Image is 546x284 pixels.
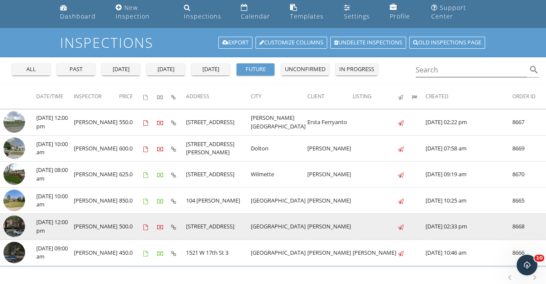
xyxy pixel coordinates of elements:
span: Address [186,93,209,100]
button: all [12,63,50,75]
th: Inspector: Not sorted. [74,85,119,109]
td: [DATE] 09:19 am [426,162,512,188]
td: Dolton [251,135,307,162]
th: Price: Not sorted. [119,85,143,109]
td: [PERSON_NAME] [74,214,119,240]
div: Settings [344,12,370,20]
button: in progress [336,63,378,75]
td: [DATE] 10:00 am [36,187,74,214]
td: [STREET_ADDRESS][PERSON_NAME] [186,135,251,162]
a: Export [218,37,252,49]
td: [PERSON_NAME] [74,240,119,266]
th: Listing: Not sorted. [353,85,398,109]
td: [DATE] 02:33 pm [426,214,512,240]
th: Order ID: Not sorted. [512,85,546,109]
div: all [16,65,47,74]
a: Undelete inspections [330,37,406,49]
td: [GEOGRAPHIC_DATA] [251,240,307,266]
td: [PERSON_NAME] [307,135,353,162]
th: Client: Not sorted. [307,85,353,109]
td: 1521 W 17th St 3 [186,240,251,266]
td: [PERSON_NAME] [74,187,119,214]
button: [DATE] [147,63,185,75]
div: Templates [290,12,324,20]
div: Support Center [431,3,466,20]
i: search [529,65,539,75]
th: Date/Time: Not sorted. [36,85,74,109]
td: 550.0 [119,109,143,136]
td: [PERSON_NAME] [353,240,398,266]
button: past [57,63,95,75]
td: 8665 [512,187,546,214]
iframe: Intercom live chat [517,255,537,275]
span: Price [119,93,133,100]
span: Order ID [512,93,536,100]
th: Submitted: Not sorted. [412,85,426,109]
span: Client [307,93,325,100]
button: [DATE] [102,63,140,75]
td: [DATE] 09:00 am [36,240,74,266]
img: streetview [3,215,25,237]
td: [DATE] 12:00 pm [36,214,74,240]
a: Customize Columns [256,37,327,49]
td: 850.0 [119,187,143,214]
td: [PERSON_NAME] [307,240,353,266]
span: City [251,93,262,100]
div: Profile [390,12,410,20]
span: Created [426,93,448,100]
img: streetview [3,190,25,211]
td: [DATE] 10:25 am [426,187,512,214]
div: New Inspection [116,3,150,20]
td: 625.0 [119,162,143,188]
td: 450.0 [119,240,143,266]
td: Ersta Ferryanto [307,109,353,136]
td: [DATE] 10:00 am [36,135,74,162]
div: Inspections [184,12,221,20]
td: [PERSON_NAME] [307,187,353,214]
td: [PERSON_NAME] [74,162,119,188]
td: [DATE] 07:58 am [426,135,512,162]
span: Date/Time [36,93,63,100]
input: Search [416,63,527,77]
div: future [240,65,271,74]
th: Published: Not sorted. [398,85,412,109]
th: Agreements signed: Not sorted. [143,85,157,109]
td: 8667 [512,109,546,136]
td: [PERSON_NAME] [307,214,353,240]
td: 8666 [512,240,546,266]
th: Inspection Details: Not sorted. [171,85,186,109]
span: 10 [534,255,544,262]
td: 500.0 [119,214,143,240]
td: [DATE] 12:00 pm [36,109,74,136]
td: 600.0 [119,135,143,162]
td: [DATE] 02:22 pm [426,109,512,136]
div: in progress [339,65,374,74]
td: 104 [PERSON_NAME] [186,187,251,214]
span: Inspector [74,93,101,100]
div: [DATE] [150,65,181,74]
th: City: Not sorted. [251,85,307,109]
button: future [237,63,275,75]
a: Old inspections page [409,37,485,49]
td: Wilmette [251,162,307,188]
div: Dashboard [60,12,96,20]
td: [STREET_ADDRESS] [186,162,251,188]
th: Paid: Not sorted. [157,85,171,109]
div: unconfirmed [285,65,325,74]
td: 8670 [512,162,546,188]
div: [DATE] [105,65,136,74]
td: 8669 [512,135,546,162]
td: [DATE] 08:00 am [36,162,74,188]
th: Address: Not sorted. [186,85,251,109]
h1: Inspections [60,35,486,50]
button: [DATE] [192,63,230,75]
td: [PERSON_NAME] [74,135,119,162]
img: streetview [3,163,25,185]
img: streetview [3,137,25,159]
td: [PERSON_NAME] [74,109,119,136]
td: [STREET_ADDRESS] [186,109,251,136]
td: [STREET_ADDRESS] [186,214,251,240]
button: unconfirmed [281,63,329,75]
img: streetview [3,242,25,263]
td: [DATE] 10:46 am [426,240,512,266]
